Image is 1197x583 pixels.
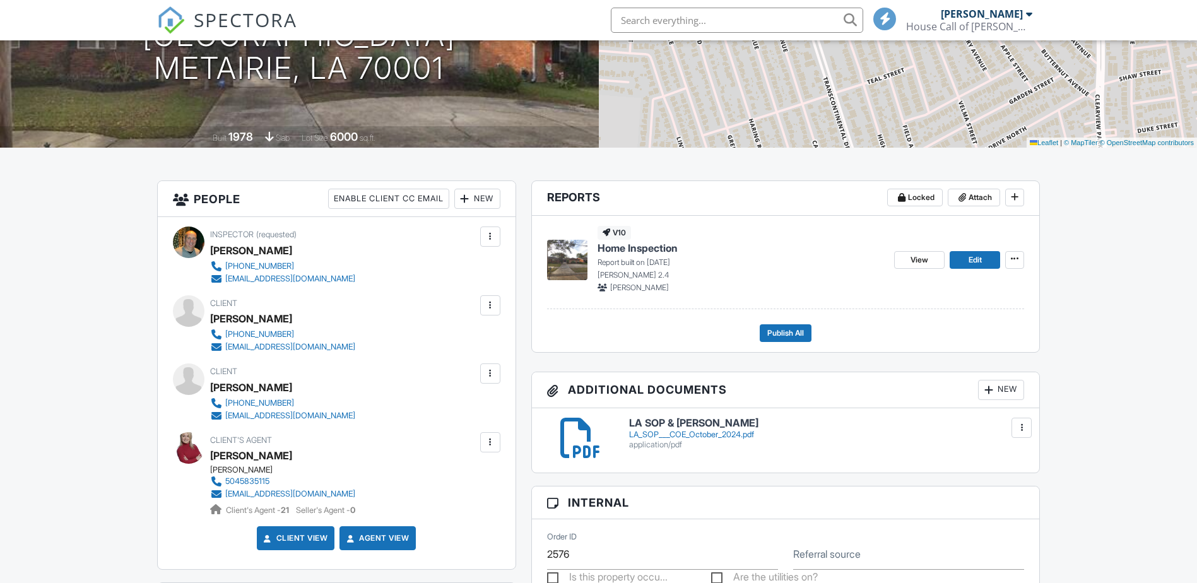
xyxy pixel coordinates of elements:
strong: 0 [350,505,355,515]
div: 6000 [330,130,358,143]
div: [PHONE_NUMBER] [225,261,294,271]
span: Inspector [210,230,254,239]
span: Client [210,298,237,308]
span: Client's Agent - [226,505,291,515]
div: New [454,189,500,209]
span: Lot Size [302,133,328,143]
div: [PERSON_NAME] [941,8,1023,20]
div: LA_SOP___COE_October_2024.pdf [629,430,1025,440]
a: Leaflet [1030,139,1058,146]
span: Client's Agent [210,435,272,445]
div: application/pdf [629,440,1025,450]
h3: People [158,181,516,217]
strong: 21 [281,505,289,515]
a: LA SOP & [PERSON_NAME] LA_SOP___COE_October_2024.pdf application/pdf [629,418,1025,450]
label: Referral source [793,547,861,561]
div: [PERSON_NAME] [210,465,365,475]
div: Enable Client CC Email [328,189,449,209]
a: [EMAIL_ADDRESS][DOMAIN_NAME] [210,488,355,500]
div: 1978 [228,130,253,143]
div: House Call of Marrero © 2025 House Call [906,20,1032,33]
div: New [978,380,1024,400]
a: Agent View [344,532,409,545]
a: Client View [261,532,328,545]
div: [PERSON_NAME] [210,241,292,260]
a: © MapTiler [1064,139,1098,146]
a: 5045835115 [210,475,355,488]
a: [PHONE_NUMBER] [210,397,355,409]
div: [PHONE_NUMBER] [225,398,294,408]
div: [PERSON_NAME] [210,309,292,328]
a: [PERSON_NAME] [210,446,292,465]
span: slab [276,133,290,143]
a: [EMAIL_ADDRESS][DOMAIN_NAME] [210,409,355,422]
a: © OpenStreetMap contributors [1100,139,1194,146]
div: [EMAIL_ADDRESS][DOMAIN_NAME] [225,411,355,421]
a: [EMAIL_ADDRESS][DOMAIN_NAME] [210,341,355,353]
h1: [GEOGRAPHIC_DATA] Metairie, LA 70001 [143,19,456,86]
a: [PHONE_NUMBER] [210,260,355,273]
div: 5045835115 [225,476,269,486]
img: The Best Home Inspection Software - Spectora [157,6,185,34]
span: Built [213,133,227,143]
h3: Internal [532,486,1040,519]
a: [PHONE_NUMBER] [210,328,355,341]
a: SPECTORA [157,17,297,44]
div: [EMAIL_ADDRESS][DOMAIN_NAME] [225,342,355,352]
a: [EMAIL_ADDRESS][DOMAIN_NAME] [210,273,355,285]
input: Search everything... [611,8,863,33]
h3: Additional Documents [532,372,1040,408]
div: [EMAIL_ADDRESS][DOMAIN_NAME] [225,489,355,499]
div: [PHONE_NUMBER] [225,329,294,339]
span: SPECTORA [194,6,297,33]
h6: LA SOP & [PERSON_NAME] [629,418,1025,429]
span: (requested) [256,230,297,239]
label: Order ID [547,531,577,543]
span: sq.ft. [360,133,375,143]
span: | [1060,139,1062,146]
span: Client [210,367,237,376]
div: [PERSON_NAME] [210,378,292,397]
div: [EMAIL_ADDRESS][DOMAIN_NAME] [225,274,355,284]
span: Seller's Agent - [296,505,355,515]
